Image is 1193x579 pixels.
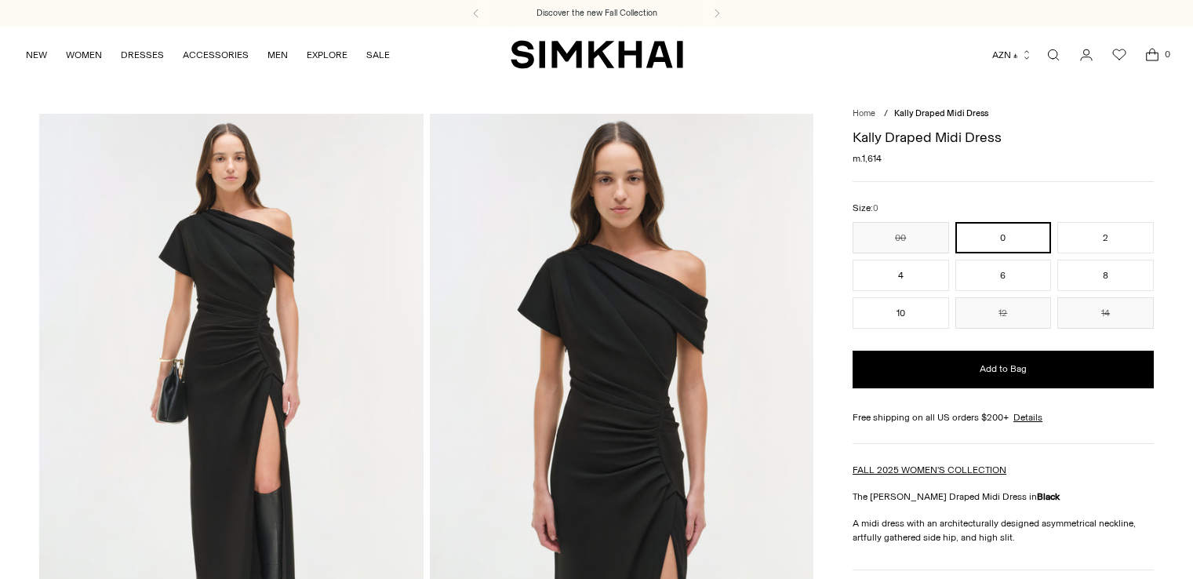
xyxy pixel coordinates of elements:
span: Add to Bag [980,362,1027,376]
a: EXPLORE [307,38,347,72]
span: 0 [1160,47,1174,61]
button: 4 [853,260,949,291]
button: 6 [955,260,1052,291]
a: WOMEN [66,38,102,72]
div: Free shipping on all US orders $200+ [853,410,1154,424]
span: 0 [873,203,878,213]
a: Open cart modal [1137,39,1168,71]
a: Home [853,108,875,118]
a: Discover the new Fall Collection [536,7,657,20]
p: A midi dress with an architecturally designed asymmetrical neckline, artfully gathered side hip, ... [853,516,1154,544]
button: 14 [1057,297,1154,329]
a: MEN [267,38,288,72]
button: 8 [1057,260,1154,291]
label: Size: [853,201,878,216]
button: 10 [853,297,949,329]
a: SALE [366,38,390,72]
button: 2 [1057,222,1154,253]
a: NEW [26,38,47,72]
button: 0 [955,222,1052,253]
div: / [884,107,888,121]
nav: breadcrumbs [853,107,1154,121]
h1: Kally Draped Midi Dress [853,130,1154,144]
a: SIMKHAI [511,39,683,70]
button: 00 [853,222,949,253]
a: Wishlist [1104,39,1135,71]
span: Kally Draped Midi Dress [894,108,988,118]
a: Open search modal [1038,39,1069,71]
button: AZN ₼ [992,38,1032,72]
a: Details [1013,410,1042,424]
a: Go to the account page [1071,39,1102,71]
a: DRESSES [121,38,164,72]
strong: Black [1037,491,1060,502]
button: Add to Bag [853,351,1154,388]
a: FALL 2025 WOMEN'S COLLECTION [853,464,1006,475]
span: m.1,614 [853,151,882,166]
p: The [PERSON_NAME] Draped Midi Dress in [853,490,1154,504]
button: 12 [955,297,1052,329]
a: ACCESSORIES [183,38,249,72]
